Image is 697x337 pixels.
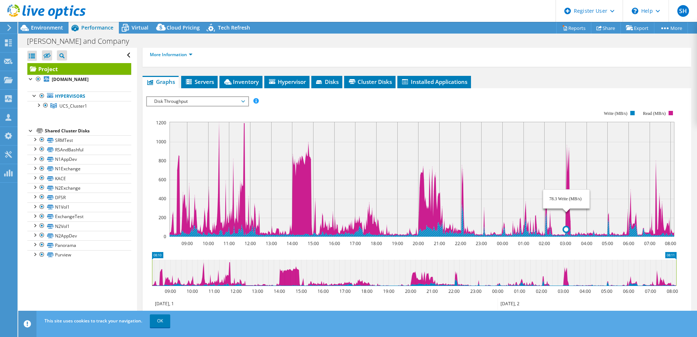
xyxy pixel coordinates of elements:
text: 11:00 [208,288,219,294]
text: 09:00 [181,240,192,247]
text: 05:00 [601,288,612,294]
text: 01:00 [518,240,529,247]
text: 19:00 [392,240,403,247]
text: 09:00 [164,288,176,294]
text: 08:00 [666,288,678,294]
text: 400 [159,195,166,202]
text: 04:00 [579,288,591,294]
span: Servers [185,78,214,85]
a: Panorama [27,240,131,250]
text: 02:00 [536,288,547,294]
text: 1000 [156,139,166,145]
a: DFSR [27,193,131,202]
text: 21:00 [433,240,445,247]
text: 14:00 [273,288,285,294]
div: Shared Cluster Disks [45,127,131,135]
a: [DOMAIN_NAME] [27,75,131,84]
span: Installed Applications [401,78,467,85]
span: Performance [81,24,113,31]
span: Cloud Pricing [167,24,200,31]
text: 13:00 [252,288,263,294]
text: 01:00 [514,288,525,294]
span: This site uses cookies to track your navigation. [44,318,142,324]
text: 05:00 [601,240,613,247]
text: 800 [159,158,166,164]
span: SH [677,5,689,17]
span: Graphs [146,78,175,85]
text: 12:00 [230,288,241,294]
text: 22:00 [455,240,466,247]
text: 13:00 [265,240,277,247]
text: 06:00 [623,288,634,294]
text: Read (MB/s) [643,111,666,116]
a: Export [620,22,654,34]
text: 23:00 [475,240,487,247]
text: 17:00 [349,240,361,247]
svg: \n [632,8,638,14]
a: More [654,22,688,34]
span: Cluster Disks [348,78,392,85]
a: Purview [27,250,131,260]
text: 03:00 [557,288,569,294]
a: Project [27,63,131,75]
text: 600 [159,177,166,183]
text: 07:00 [644,240,655,247]
a: ExchangeTest [27,212,131,221]
a: OK [150,314,170,328]
a: N1Vol1 [27,202,131,212]
text: 14:00 [286,240,297,247]
a: UCS_Cluster1 [27,101,131,111]
text: 08:00 [665,240,676,247]
text: 18:00 [370,240,382,247]
a: N1Exchange [27,164,131,174]
a: More Information [150,51,192,58]
text: 15:00 [307,240,319,247]
text: 12:00 [244,240,256,247]
text: 16:00 [317,288,328,294]
a: RSAndBashful [27,145,131,154]
a: Hypervisors [27,92,131,101]
a: N2AppDev [27,231,131,240]
text: 21:00 [426,288,437,294]
a: KACE [27,174,131,183]
text: 17:00 [339,288,350,294]
text: 06:00 [623,240,634,247]
span: Hypervisor [268,78,306,85]
span: Tech Refresh [218,24,250,31]
span: Disks [315,78,339,85]
text: 11:00 [223,240,234,247]
a: SRMTest [27,135,131,145]
span: Disk Throughput [151,97,244,106]
a: N2Exchange [27,183,131,193]
text: 20:00 [412,240,424,247]
text: 22:00 [448,288,459,294]
span: Inventory [223,78,259,85]
span: Virtual [132,24,148,31]
h1: [PERSON_NAME] and Company [24,37,140,45]
text: 02:00 [538,240,550,247]
text: 04:00 [581,240,592,247]
a: Reports [556,22,591,34]
text: 15:00 [295,288,307,294]
text: 200 [159,214,166,221]
text: 00:00 [492,288,503,294]
b: [DOMAIN_NAME] [52,76,89,82]
text: 20:00 [405,288,416,294]
text: 1200 [156,120,166,126]
text: Write (MB/s) [604,111,627,116]
a: N1AppDev [27,155,131,164]
text: 00:00 [497,240,508,247]
text: 19:00 [383,288,394,294]
a: N2Vol1 [27,221,131,231]
text: 03:00 [560,240,571,247]
text: 16:00 [328,240,340,247]
text: 18:00 [361,288,372,294]
a: Share [591,22,621,34]
span: Environment [31,24,63,31]
text: 07:00 [645,288,656,294]
text: 10:00 [202,240,214,247]
text: 23:00 [470,288,481,294]
text: 0 [164,233,166,240]
span: UCS_Cluster1 [59,103,87,109]
text: 10:00 [186,288,198,294]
